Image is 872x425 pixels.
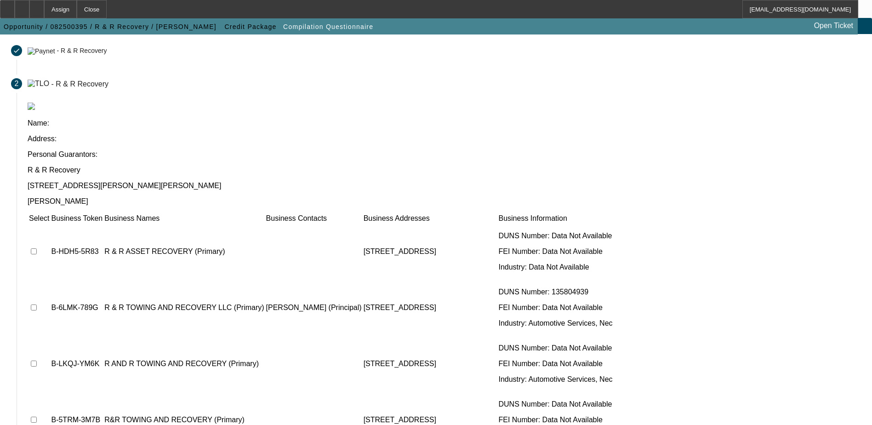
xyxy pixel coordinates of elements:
[28,103,35,110] img: tlo.png
[498,247,630,256] p: FEI Number: Data Not Available
[498,304,630,312] p: FEI Number: Data Not Available
[364,247,497,256] p: [STREET_ADDRESS]
[498,344,630,352] p: DUNS Number: Data Not Available
[28,182,861,190] p: [STREET_ADDRESS][PERSON_NAME][PERSON_NAME]
[498,263,630,271] p: Industry: Data Not Available
[281,18,376,35] button: Compilation Questionnaire
[15,80,19,88] span: 2
[4,23,217,30] span: Opportunity / 082500395 / R & R Recovery / [PERSON_NAME]
[28,135,861,143] p: Address:
[13,47,20,54] mat-icon: done
[266,304,362,312] p: [PERSON_NAME] (Principal)
[498,319,630,327] p: Industry: Automotive Services, Nec
[498,400,630,408] p: DUNS Number: Data Not Available
[51,224,103,279] td: B-HDH5-5R83
[498,232,630,240] p: DUNS Number: Data Not Available
[104,304,264,312] p: R & R TOWING AND RECOVERY LLC (Primary)
[104,360,264,368] p: R AND R TOWING AND RECOVERY (Primary)
[104,214,264,223] td: Business Names
[28,197,861,206] p: [PERSON_NAME]
[51,80,108,87] div: - R & R Recovery
[28,47,55,55] img: Paynet
[104,247,264,256] p: R & R ASSET RECOVERY (Primary)
[363,214,497,223] td: Business Addresses
[28,119,861,127] p: Name:
[283,23,373,30] span: Compilation Questionnaire
[810,18,857,34] a: Open Ticket
[28,214,50,223] td: Select
[28,150,861,159] p: Personal Guarantors:
[498,375,630,384] p: Industry: Automotive Services, Nec
[51,214,103,223] td: Business Token
[364,360,497,368] p: [STREET_ADDRESS]
[104,416,264,424] p: R&R TOWING AND RECOVERY (Primary)
[51,336,103,391] td: B-LKQJ-YM6K
[498,288,630,296] p: DUNS Number: 135804939
[28,80,49,88] img: TLO
[498,416,630,424] p: FEI Number: Data Not Available
[57,47,107,55] div: - R & R Recovery
[498,214,630,223] td: Business Information
[222,18,279,35] button: Credit Package
[28,166,861,174] p: R & R Recovery
[498,360,630,368] p: FEI Number: Data Not Available
[224,23,276,30] span: Credit Package
[364,304,497,312] p: [STREET_ADDRESS]
[51,280,103,335] td: B-6LMK-789G
[364,416,497,424] p: [STREET_ADDRESS]
[266,214,362,223] td: Business Contacts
